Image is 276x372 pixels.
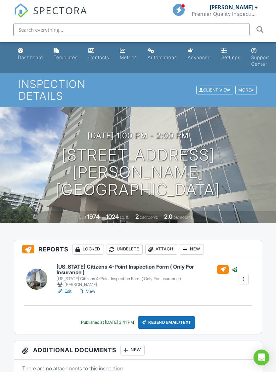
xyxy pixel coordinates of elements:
[251,55,269,67] div: Support Center
[14,341,262,360] h3: Additional Documents
[14,9,87,23] a: SPECTORA
[78,288,95,295] a: View
[188,55,211,60] div: Advanced
[106,213,119,220] div: 1024
[57,281,238,288] div: [PERSON_NAME]
[14,3,28,18] img: The Best Home Inspection Software - Spectora
[253,350,269,365] div: Open Intercom Messenger
[88,55,109,60] div: Contacts
[138,316,195,329] div: Resend Email/Text
[219,45,243,64] a: Settings
[87,131,189,140] h3: [DATE] 1:00 pm - 2:00 pm
[86,45,112,64] a: Contacts
[173,215,192,220] span: bathrooms
[19,78,257,101] h1: Inspection Details
[148,55,177,60] div: Automations
[120,215,129,220] span: sq. ft.
[57,288,71,295] a: Edit
[145,45,180,64] a: Automations (Basic)
[145,244,177,255] div: Attach
[117,45,140,64] a: Metrics
[11,146,265,199] h1: [STREET_ADDRESS][PERSON_NAME] [GEOGRAPHIC_DATA]
[196,86,233,94] div: Client View
[57,276,238,281] div: [US_STATE] Citizens 4-Point Inspection Form ( Only For Insurance )
[57,264,238,288] a: [US_STATE] Citizens 4-Point Inspection Form ( Only For Insurance ) [US_STATE] Citizens 4-Point In...
[87,213,100,220] div: 1974
[22,365,254,372] p: There are no attachments to this inspection.
[79,215,86,220] span: Built
[180,244,204,255] div: New
[13,23,250,36] input: Search everything...
[185,45,213,64] a: Advanced
[140,215,158,220] span: bedrooms
[192,11,258,17] div: Premier Quality Inspections
[54,55,78,60] div: Templates
[164,213,172,220] div: 2.0
[120,55,137,60] div: Metrics
[18,55,43,60] div: Dashboard
[221,55,241,60] div: Settings
[107,244,143,255] div: Undelete
[15,45,46,64] a: Dashboard
[33,3,87,17] span: SPECTORA
[249,45,272,70] a: Support Center
[57,264,238,276] h6: [US_STATE] Citizens 4-Point Inspection Form ( Only For Insurance )
[72,244,104,255] div: Locked
[51,45,80,64] a: Templates
[135,213,139,220] div: 2
[120,345,145,355] div: New
[210,4,253,11] div: [PERSON_NAME]
[235,86,257,94] div: More
[81,320,134,325] div: Published at [DATE] 3:41 PM
[14,240,262,259] h3: Reports
[196,87,235,92] a: Client View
